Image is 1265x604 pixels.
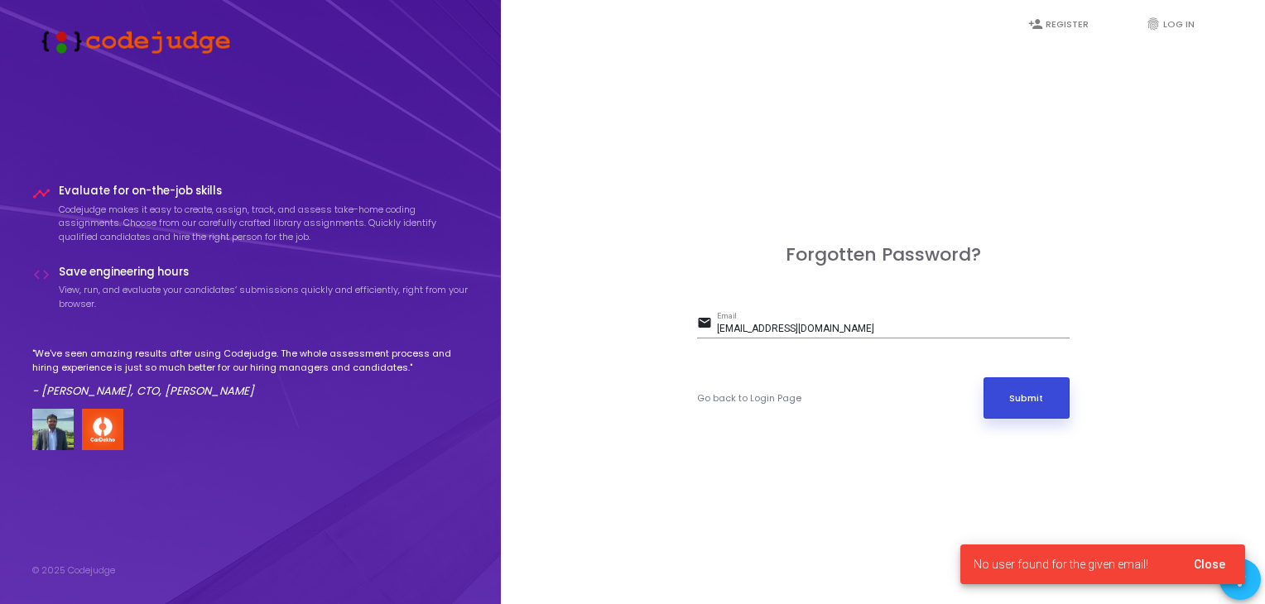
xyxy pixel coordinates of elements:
span: No user found for the given email! [974,556,1148,573]
span: Close [1194,558,1225,571]
h4: Save engineering hours [59,266,469,279]
a: person_addRegister [1012,5,1111,44]
p: View, run, and evaluate your candidates’ submissions quickly and efficiently, right from your bro... [59,283,469,310]
h4: Evaluate for on-the-job skills [59,185,469,198]
button: Close [1181,549,1239,579]
p: Codejudge makes it easy to create, assign, track, and assess take-home coding assignments. Choose... [59,203,469,244]
input: Email [717,324,1070,335]
a: fingerprintLog In [1129,5,1229,44]
p: "We've seen amazing results after using Codejudge. The whole assessment process and hiring experi... [32,347,469,374]
mat-icon: email [697,314,717,334]
i: fingerprint [1146,17,1161,31]
img: user image [32,409,74,450]
i: person_add [1028,17,1043,31]
em: - [PERSON_NAME], CTO, [PERSON_NAME] [32,383,254,399]
img: company-logo [82,409,123,450]
h3: Forgotten Password? [697,244,1070,266]
div: © 2025 Codejudge [32,563,115,578]
a: Go back to Login Page [697,391,801,405]
i: timeline [32,185,51,203]
i: code [32,266,51,284]
button: Submit [984,377,1070,419]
